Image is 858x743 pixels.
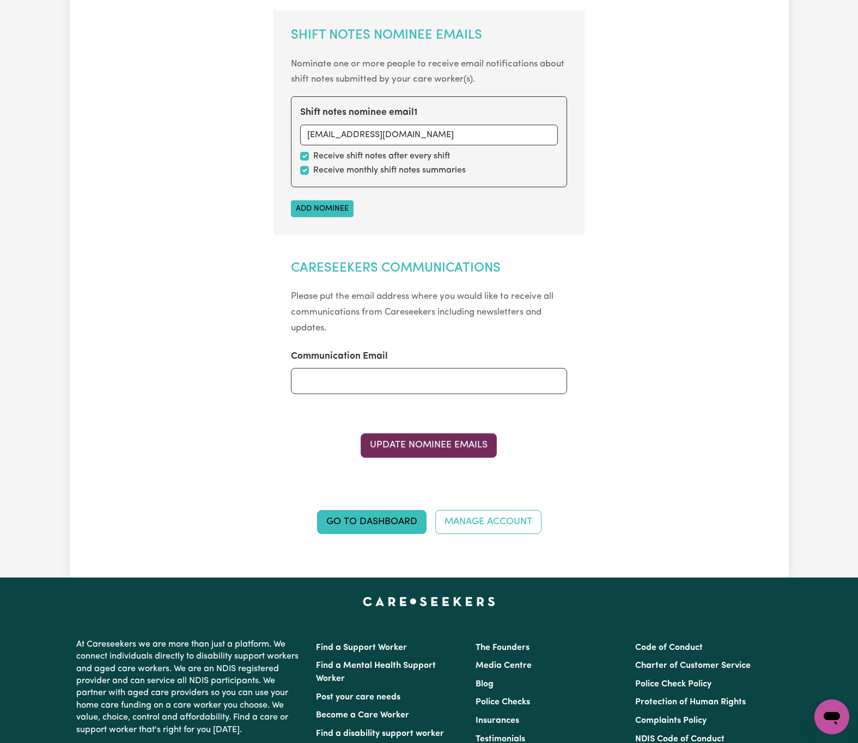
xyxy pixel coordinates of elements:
[635,698,746,707] a: Protection of Human Rights
[316,693,400,702] a: Post your care needs
[316,643,407,652] a: Find a Support Worker
[476,661,532,670] a: Media Centre
[313,150,450,163] label: Receive shift notes after every shift
[291,28,567,44] h2: Shift Notes Nominee Emails
[476,643,530,652] a: The Founders
[476,698,530,707] a: Police Checks
[635,680,711,689] a: Police Check Policy
[317,510,427,534] a: Go to Dashboard
[291,349,388,364] label: Communication Email
[76,634,303,740] p: At Careseekers we are more than just a platform. We connect individuals directly to disability su...
[361,433,497,457] button: Update Nominee Emails
[291,59,564,84] small: Nominate one or more people to receive email notifications about shift notes submitted by your ca...
[435,510,541,534] a: Manage Account
[635,716,707,725] a: Complaints Policy
[300,106,417,120] label: Shift notes nominee email 1
[291,292,553,333] small: Please put the email address where you would like to receive all communications from Careseekers ...
[291,261,567,277] h2: Careseekers Communications
[363,597,495,606] a: Careseekers home page
[291,200,354,217] button: Add nominee
[814,699,849,734] iframe: Button to launch messaging window
[316,661,436,683] a: Find a Mental Health Support Worker
[476,680,494,689] a: Blog
[635,661,751,670] a: Charter of Customer Service
[313,164,466,177] label: Receive monthly shift notes summaries
[316,711,409,720] a: Become a Care Worker
[316,729,444,738] a: Find a disability support worker
[635,643,703,652] a: Code of Conduct
[476,716,519,725] a: Insurances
